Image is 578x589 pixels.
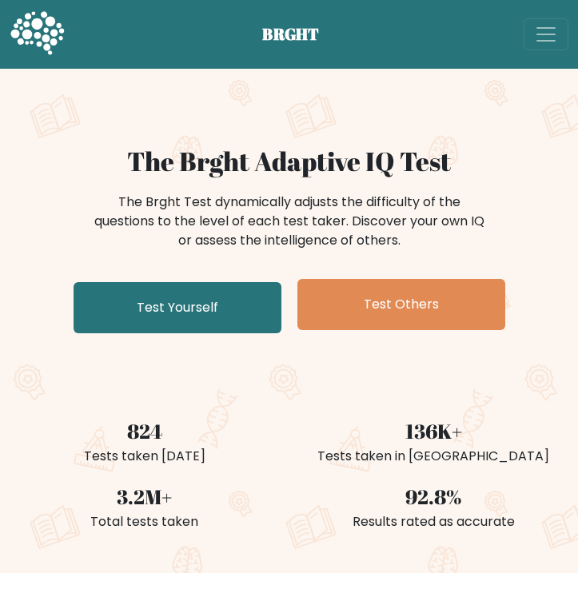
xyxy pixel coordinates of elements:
button: Toggle navigation [524,18,568,50]
div: The Brght Test dynamically adjusts the difficulty of the questions to the level of each test take... [90,193,489,250]
div: Tests taken [DATE] [10,447,280,466]
span: BRGHT [262,22,339,46]
div: 136K+ [299,416,569,447]
div: Total tests taken [10,512,280,531]
div: 92.8% [299,482,569,512]
div: Tests taken in [GEOGRAPHIC_DATA] [299,447,569,466]
a: Test Yourself [74,282,281,333]
a: Test Others [297,279,505,330]
div: 3.2M+ [10,482,280,512]
div: 824 [10,416,280,447]
h1: The Brght Adaptive IQ Test [10,145,568,177]
div: Results rated as accurate [299,512,569,531]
